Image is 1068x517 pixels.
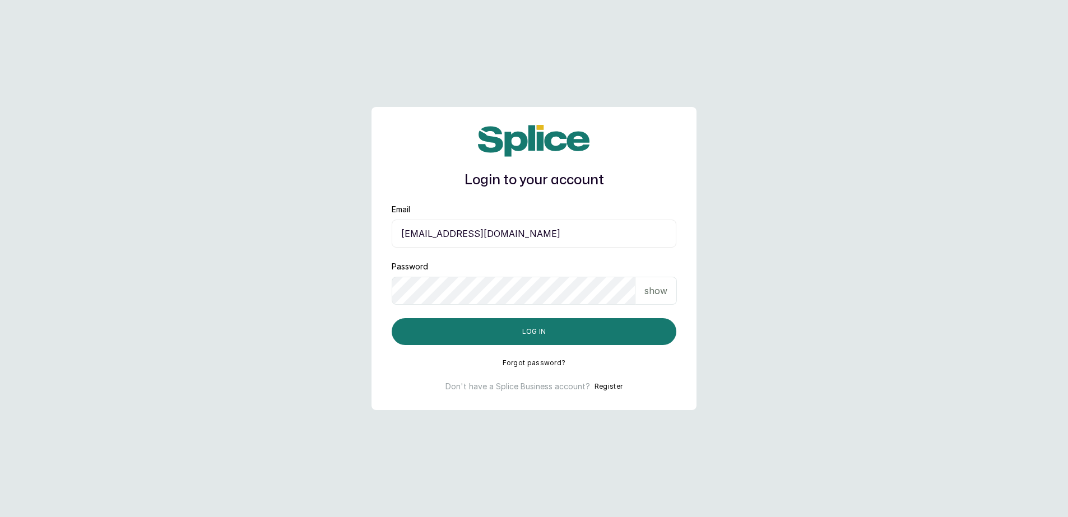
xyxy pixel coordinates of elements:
label: Email [392,204,410,215]
button: Log in [392,318,676,345]
h1: Login to your account [392,170,676,190]
input: email@acme.com [392,220,676,248]
p: show [644,284,667,297]
button: Forgot password? [503,358,566,367]
label: Password [392,261,428,272]
p: Don't have a Splice Business account? [445,381,590,392]
button: Register [595,381,623,392]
